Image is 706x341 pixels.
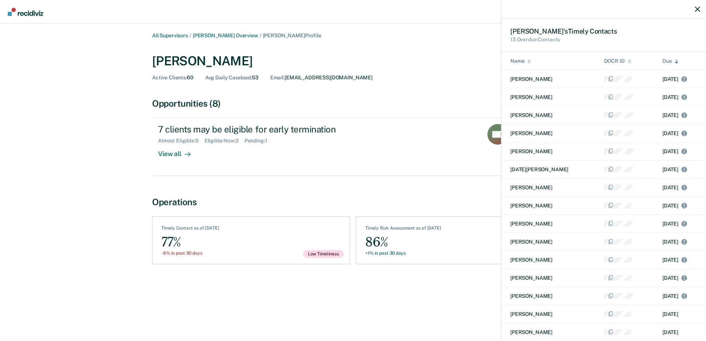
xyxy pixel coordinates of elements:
span: [DATE] [662,275,687,281]
td: [PERSON_NAME] [501,70,595,88]
td: [PERSON_NAME] [501,215,595,233]
td: [PERSON_NAME] [501,305,595,323]
td: [PERSON_NAME] [501,233,595,251]
td: [DATE][PERSON_NAME] [501,161,595,179]
span: [DATE] [662,185,687,190]
span: [DATE] [662,329,678,335]
span: [DATE] [662,94,687,100]
span: [DATE] [662,166,687,172]
div: [PERSON_NAME] ’s Timely Contact s [510,27,697,35]
span: [DATE] [662,221,687,227]
span: [DATE] [662,130,687,136]
span: [DATE] [662,293,687,299]
td: [PERSON_NAME] [501,269,595,287]
td: [PERSON_NAME] [501,179,595,197]
td: [PERSON_NAME] [501,142,595,161]
td: [PERSON_NAME] [501,251,595,269]
td: [PERSON_NAME] [501,287,595,305]
td: [PERSON_NAME] [501,197,595,215]
td: [PERSON_NAME] [501,106,595,124]
div: Due [662,58,679,64]
div: Name [510,58,531,64]
td: [PERSON_NAME] [501,124,595,142]
span: [DATE] [662,311,678,317]
span: [DATE] [662,239,687,245]
span: [DATE] [662,257,687,263]
div: DOCR ID [604,58,631,64]
span: [DATE] [662,76,687,82]
span: [DATE] [662,148,687,154]
span: [DATE] [662,203,687,209]
div: 13 Overdue Contacts [510,37,697,43]
span: [DATE] [662,112,687,118]
td: [PERSON_NAME] [501,88,595,106]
